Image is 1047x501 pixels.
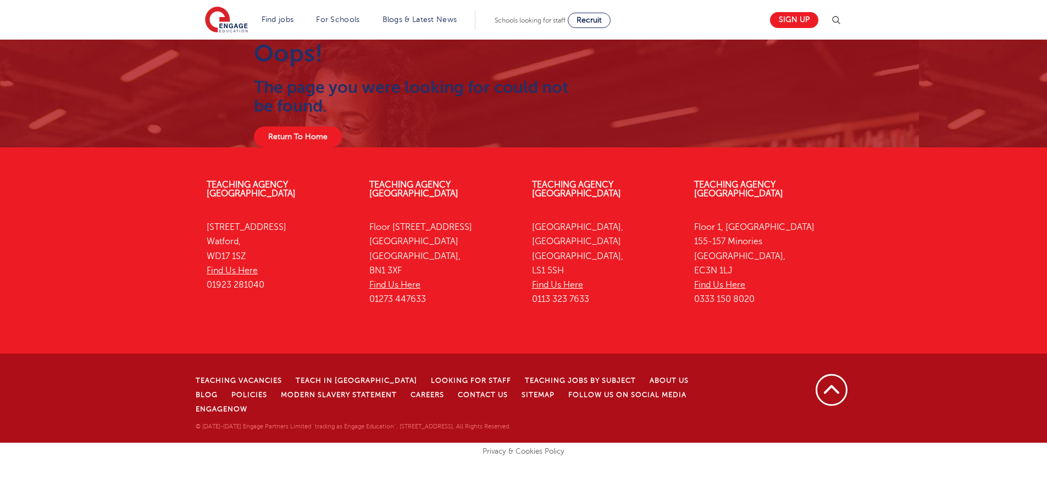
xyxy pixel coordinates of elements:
a: Find Us Here [369,280,420,290]
a: Find Us Here [694,280,745,290]
a: Modern Slavery Statement [281,391,397,399]
a: Recruit [568,13,611,28]
a: Teaching Agency [GEOGRAPHIC_DATA] [532,180,621,199]
a: EngageNow [196,405,247,413]
a: Teaching Agency [GEOGRAPHIC_DATA] [369,180,458,199]
a: Blog [196,391,218,399]
a: Teach in [GEOGRAPHIC_DATA] [296,377,417,384]
a: Find jobs [262,15,294,24]
a: Contact Us [458,391,508,399]
a: Teaching Agency [GEOGRAPHIC_DATA] [694,180,783,199]
a: For Schools [316,15,359,24]
p: Floor [STREET_ADDRESS] [GEOGRAPHIC_DATA] [GEOGRAPHIC_DATA], BN1 3XF 01273 447633 [369,220,516,307]
span: Schools looking for staff [495,16,566,24]
a: About Us [650,377,689,384]
span: Recruit [577,16,602,24]
h1: Oops! [254,40,571,67]
a: Sign up [770,12,818,28]
a: Find Us Here [532,280,583,290]
a: Return To Home [254,126,342,147]
h2: The page you were looking for could not be found. [254,78,571,115]
p: Floor 1, [GEOGRAPHIC_DATA] 155-157 Minories [GEOGRAPHIC_DATA], EC3N 1LJ 0333 150 8020 [694,220,840,307]
a: Find Us Here [207,266,258,276]
p: [GEOGRAPHIC_DATA], [GEOGRAPHIC_DATA] [GEOGRAPHIC_DATA], LS1 5SH 0113 323 7633 [532,220,678,307]
a: Teaching Agency [GEOGRAPHIC_DATA] [207,180,296,199]
p: [STREET_ADDRESS] Watford, WD17 1SZ 01923 281040 [207,220,353,292]
a: Sitemap [522,391,555,399]
a: Follow us on Social Media [568,391,686,399]
a: Policies [231,391,267,399]
span: Privacy & Cookies Policy [483,447,564,455]
a: Blogs & Latest News [383,15,457,24]
a: Careers [411,391,444,399]
a: Teaching Vacancies [196,377,282,384]
a: Looking for staff [431,377,511,384]
p: © [DATE]-[DATE] Engage Partners Limited "trading as Engage Education". [STREET_ADDRESS]. All Righ... [196,422,738,432]
img: Engage Education [205,7,248,34]
a: Teaching jobs by subject [525,377,636,384]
